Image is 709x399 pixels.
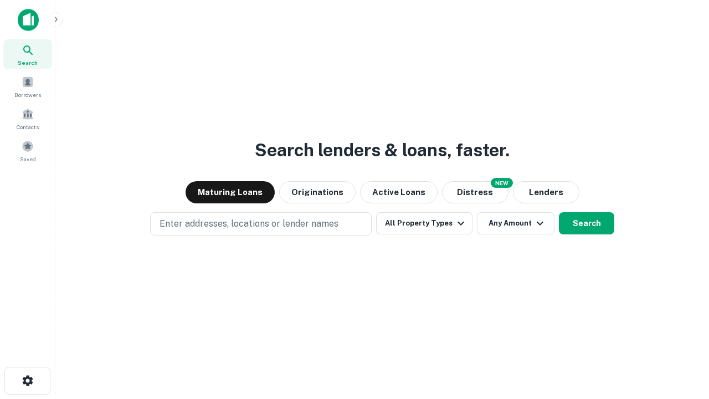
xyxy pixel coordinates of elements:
[3,104,52,134] a: Contacts
[559,212,614,234] button: Search
[279,181,356,203] button: Originations
[20,155,36,163] span: Saved
[3,71,52,101] a: Borrowers
[17,122,39,131] span: Contacts
[477,212,554,234] button: Any Amount
[160,217,338,231] p: Enter addresses, locations or lender names
[491,178,513,188] div: NEW
[150,212,372,236] button: Enter addresses, locations or lender names
[654,310,709,364] iframe: Chat Widget
[14,90,41,99] span: Borrowers
[513,181,579,203] button: Lenders
[18,9,39,31] img: capitalize-icon.png
[186,181,275,203] button: Maturing Loans
[255,137,510,163] h3: Search lenders & loans, faster.
[3,136,52,166] a: Saved
[18,58,38,67] span: Search
[3,39,52,69] a: Search
[442,181,508,203] button: Search distressed loans with lien and other non-mortgage details.
[376,212,472,234] button: All Property Types
[360,181,438,203] button: Active Loans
